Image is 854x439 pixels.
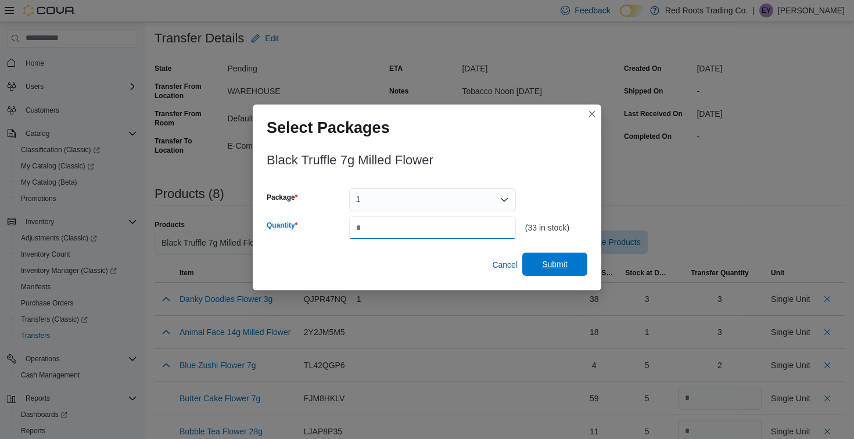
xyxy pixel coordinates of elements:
h1: Select Packages [267,118,390,137]
span: 1 [356,192,361,206]
div: (33 in stock) [525,223,587,232]
label: Package [267,193,297,202]
button: Closes this modal window [585,107,599,121]
label: Quantity [267,221,297,230]
button: Cancel [487,253,522,276]
h3: Black Truffle 7g Milled Flower [267,153,433,167]
button: Open list of options [500,195,509,204]
span: Cancel [492,259,518,271]
button: Submit [522,253,587,276]
span: Submit [542,258,568,270]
